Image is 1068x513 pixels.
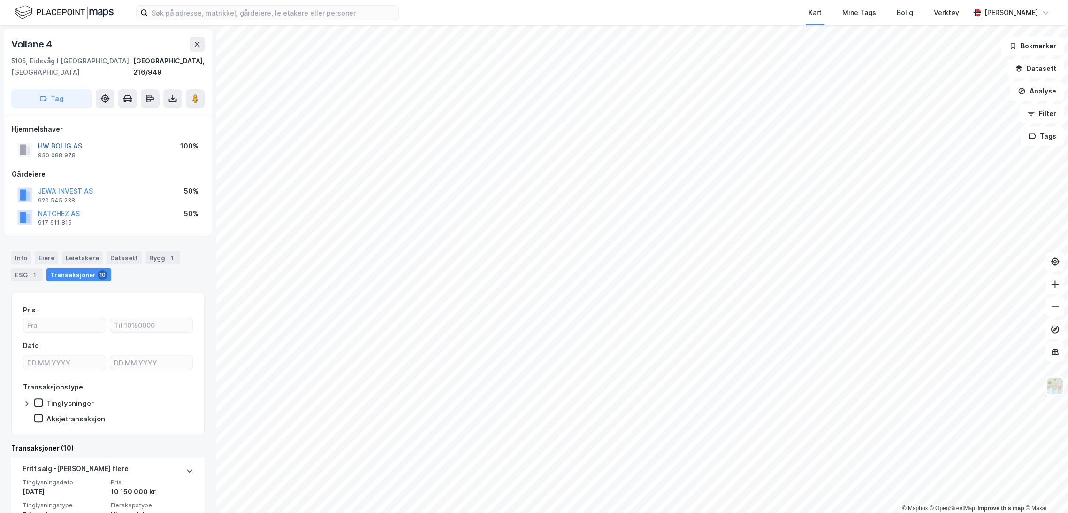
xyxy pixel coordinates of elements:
[148,6,398,20] input: Søk på adresse, matrikkel, gårdeiere, leietakere eller personer
[842,7,876,18] div: Mine Tags
[180,140,198,152] div: 100%
[23,356,106,370] input: DD.MM.YYYY
[46,414,105,423] div: Aksjetransaksjon
[46,399,94,408] div: Tinglysninger
[1021,468,1068,513] div: Kontrollprogram for chat
[110,318,192,332] input: Til 10150000
[11,89,92,108] button: Tag
[934,7,959,18] div: Verktøy
[98,270,107,280] div: 10
[1001,37,1064,55] button: Bokmerker
[111,501,193,509] span: Eierskapstype
[15,4,114,21] img: logo.f888ab2527a4732fd821a326f86c7f29.svg
[23,381,83,393] div: Transaksjonstype
[23,501,105,509] span: Tinglysningstype
[1046,377,1064,395] img: Z
[12,124,204,135] div: Hjemmelshaver
[11,251,31,264] div: Info
[133,55,205,78] div: [GEOGRAPHIC_DATA], 216/949
[46,268,111,281] div: Transaksjoner
[35,251,58,264] div: Eiere
[930,505,975,512] a: OpenStreetMap
[184,208,198,219] div: 50%
[1021,127,1064,146] button: Tags
[1010,82,1064,101] button: Analyse
[1021,468,1068,513] iframe: Chat Widget
[62,251,103,264] div: Leietakere
[184,186,198,197] div: 50%
[111,486,193,497] div: 10 150 000 kr
[977,505,1024,512] a: Improve this map
[145,251,180,264] div: Bygg
[11,268,43,281] div: ESG
[23,304,36,316] div: Pris
[38,197,75,204] div: 920 545 238
[30,270,39,280] div: 1
[984,7,1038,18] div: [PERSON_NAME]
[1019,104,1064,123] button: Filter
[11,55,133,78] div: 5105, Eidsvåg I [GEOGRAPHIC_DATA], [GEOGRAPHIC_DATA]
[897,7,913,18] div: Bolig
[23,318,106,332] input: Fra
[902,505,928,512] a: Mapbox
[38,152,76,159] div: 930 088 978
[11,37,54,52] div: Vollane 4
[110,356,192,370] input: DD.MM.YYYY
[809,7,822,18] div: Kart
[11,443,205,454] div: Transaksjoner (10)
[111,478,193,486] span: Pris
[23,463,129,478] div: Fritt salg - [PERSON_NAME] flere
[23,486,105,497] div: [DATE]
[23,340,39,351] div: Dato
[107,251,142,264] div: Datasett
[1007,59,1064,78] button: Datasett
[12,169,204,180] div: Gårdeiere
[23,478,105,486] span: Tinglysningsdato
[38,219,72,226] div: 917 611 815
[167,253,176,263] div: 1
